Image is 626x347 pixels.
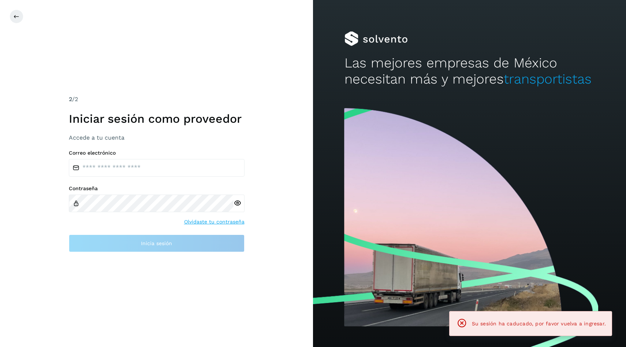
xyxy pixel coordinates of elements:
[69,96,72,103] span: 2
[69,112,245,126] h1: Iniciar sesión como proveedor
[69,134,245,141] h3: Accede a tu cuenta
[504,71,592,87] span: transportistas
[184,218,245,226] a: Olvidaste tu contraseña
[69,95,245,104] div: /2
[344,55,595,88] h2: Las mejores empresas de México necesitan más y mejores
[69,235,245,252] button: Inicia sesión
[472,321,606,326] span: Su sesión ha caducado, por favor vuelva a ingresar.
[69,150,245,156] label: Correo electrónico
[141,241,172,246] span: Inicia sesión
[69,185,245,192] label: Contraseña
